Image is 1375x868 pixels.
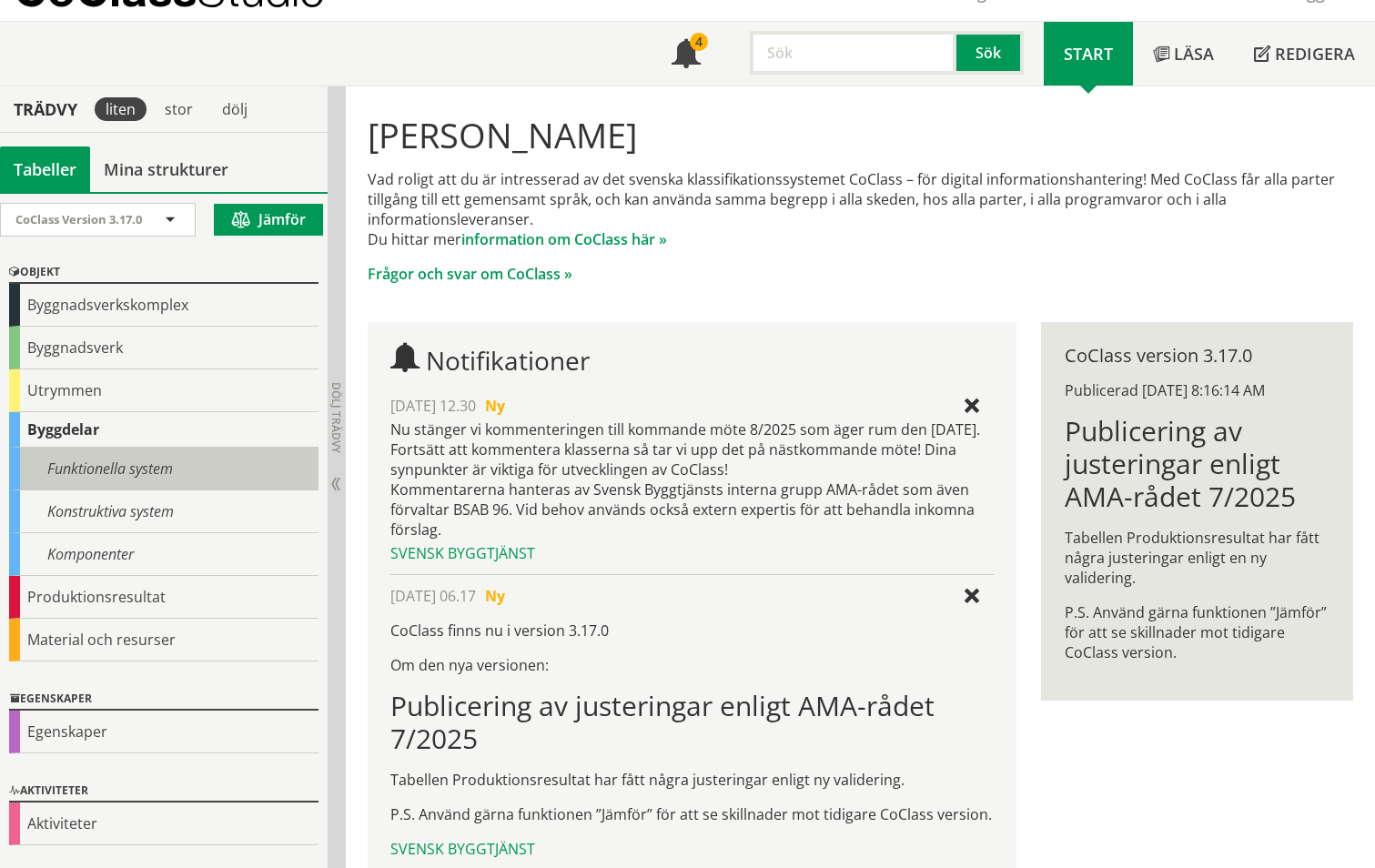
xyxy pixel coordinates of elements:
button: Sök [956,31,1024,75]
div: Nu stänger vi kommenteringen till kommande möte 8/2025 som äger rum den [DATE]. Fortsätt att komm... [390,419,995,540]
a: information om CoClass här » [461,229,667,249]
div: dölj [211,97,258,121]
span: Start [1064,43,1113,65]
div: Objekt [9,262,318,284]
span: Ny [485,396,505,416]
div: Aktiviteter [9,802,318,845]
div: Svensk Byggtjänst [390,839,995,859]
span: Notifikationer [426,343,590,378]
div: Funktionella system [9,448,318,490]
div: Byggnadsverkskomplex [9,284,318,327]
h1: [PERSON_NAME] [368,115,1354,155]
div: Material och resurser [9,619,318,661]
span: Läsa [1174,43,1214,65]
input: Sök [750,31,956,75]
div: Konstruktiva system [9,490,318,533]
span: [DATE] 12.30 [390,396,476,416]
a: Start [1044,22,1133,86]
h1: Publicering av justeringar enligt AMA-rådet 7/2025 [390,690,995,755]
div: 4 [690,33,708,51]
p: Om den nya versionen: [390,655,995,675]
div: liten [95,97,147,121]
p: CoClass finns nu i version 3.17.0 [390,621,995,641]
div: Trädvy [4,99,87,119]
a: 4 [652,22,721,86]
a: Frågor och svar om CoClass » [368,264,572,284]
div: stor [154,97,204,121]
span: Redigera [1275,43,1355,65]
span: CoClass Version 3.17.0 [15,211,142,227]
div: CoClass version 3.17.0 [1065,346,1330,366]
div: Utrymmen [9,369,318,412]
a: Läsa [1133,22,1234,86]
div: Byggnadsverk [9,327,318,369]
div: Egenskaper [9,711,318,753]
span: [DATE] 06.17 [390,586,476,606]
div: Publicerad [DATE] 8:16:14 AM [1065,380,1330,400]
p: Vad roligt att du är intresserad av det svenska klassifikationssystemet CoClass – för digital inf... [368,169,1354,249]
p: Tabellen Produktionsresultat har fått några justeringar enligt en ny validering. [1065,528,1330,588]
div: Produktionsresultat [9,576,318,619]
span: Notifikationer [672,41,701,70]
span: Ny [485,586,505,606]
div: Egenskaper [9,689,318,711]
span: Dölj trädvy [329,382,344,453]
div: Svensk Byggtjänst [390,543,995,563]
div: Aktiviteter [9,781,318,802]
p: P.S. Använd gärna funktionen ”Jämför” för att se skillnader mot tidigare CoClass version. [390,804,995,824]
button: Jämför [214,204,323,236]
a: Mina strukturer [90,146,242,192]
p: P.S. Använd gärna funktionen ”Jämför” för att se skillnader mot tidigare CoClass version. [1065,602,1330,662]
p: Tabellen Produktionsresultat har fått några justeringar enligt ny validering. [390,770,995,790]
div: Komponenter [9,533,318,576]
a: Redigera [1234,22,1375,86]
div: Byggdelar [9,412,318,448]
h1: Publicering av justeringar enligt AMA-rådet 7/2025 [1065,415,1330,513]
